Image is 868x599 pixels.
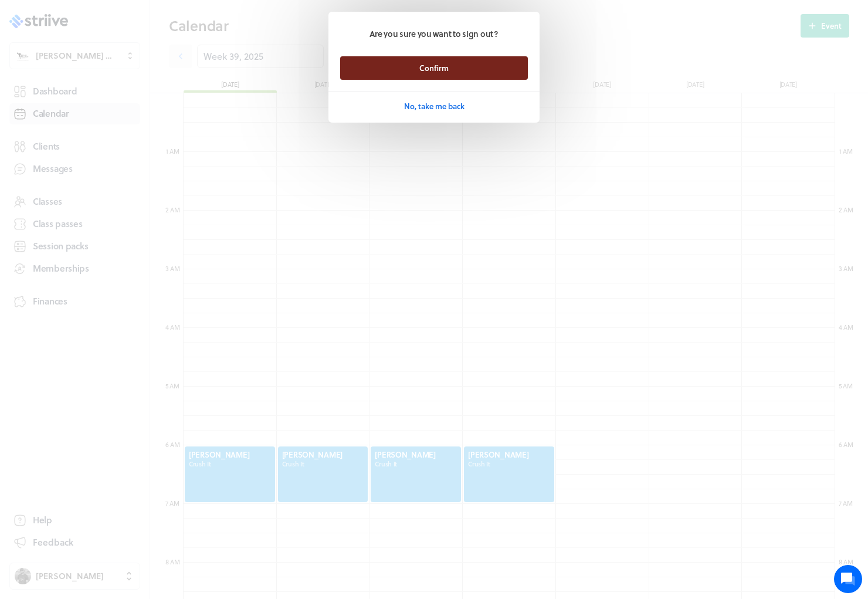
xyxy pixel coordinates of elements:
[340,28,528,40] p: Are you sure you want to sign out?
[834,565,862,593] iframe: gist-messenger-bubble-iframe
[16,182,219,197] p: Find an answer quickly
[404,101,464,111] span: No, take me back
[404,94,464,118] button: No, take me back
[340,56,528,80] button: Confirm
[419,63,449,73] span: Confirm
[18,137,216,160] button: New conversation
[34,202,209,225] input: Search articles
[76,144,141,153] span: New conversation
[18,78,217,116] h2: We're here to help. Ask us anything!
[18,57,217,76] h1: Hi [PERSON_NAME]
